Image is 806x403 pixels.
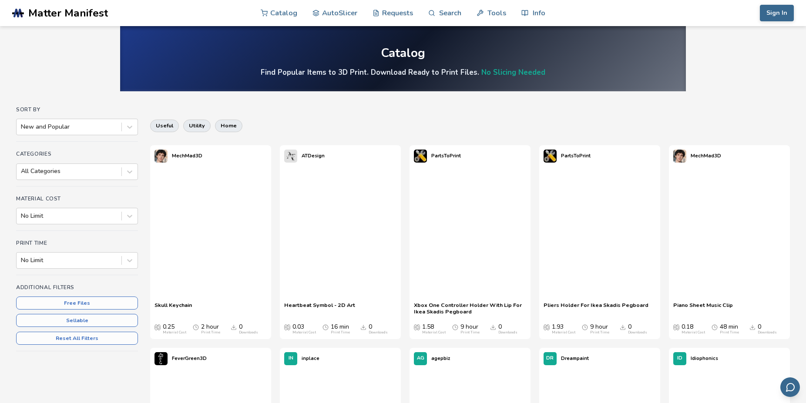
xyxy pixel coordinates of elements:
span: Matter Manifest [28,7,108,19]
button: Reset All Filters [16,332,138,345]
a: Skull Keychain [154,302,192,315]
div: Downloads [498,330,517,335]
img: MechMad3D's profile [154,150,168,163]
span: Average Cost [544,323,550,330]
div: 0 [369,323,388,335]
div: 0 [239,323,258,335]
input: New and Popular [21,123,23,130]
div: Material Cost [552,330,575,335]
p: PartsToPrint [431,151,461,160]
button: Free Files [16,296,138,310]
span: Average Cost [673,323,679,330]
p: agepbiz [431,354,450,363]
div: 9 hour [590,323,609,335]
div: 1.58 [422,323,446,335]
div: 48 min [720,323,739,335]
a: FeverGreen3D's profileFeverGreen3D [150,348,211,370]
div: 0 [628,323,647,335]
div: Downloads [239,330,258,335]
div: 0 [758,323,777,335]
div: 2 hour [201,323,220,335]
button: Sign In [760,5,794,21]
div: Downloads [758,330,777,335]
h4: Print Time [16,240,138,246]
span: Average Cost [414,323,420,330]
p: Dreampaint [561,354,589,363]
span: Average Print Time [322,323,329,330]
span: Downloads [490,323,496,330]
span: Average Print Time [193,323,199,330]
p: MechMad3D [691,151,721,160]
img: PartsToPrint's profile [544,150,557,163]
div: Material Cost [422,330,446,335]
div: Downloads [628,330,647,335]
div: 0 [498,323,517,335]
input: All Categories [21,168,23,175]
span: Downloads [620,323,626,330]
p: PartsToPrint [561,151,591,160]
div: Print Time [720,330,739,335]
input: No Limit [21,257,23,264]
p: inplace [302,354,319,363]
a: No Slicing Needed [481,67,545,77]
span: AG [417,356,424,361]
span: Average Print Time [452,323,458,330]
div: 0.25 [163,323,186,335]
div: Print Time [331,330,350,335]
p: Idiophonics [691,354,718,363]
h4: Find Popular Items to 3D Print. Download Ready to Print Files. [261,67,545,77]
a: PartsToPrint's profilePartsToPrint [410,145,465,167]
button: Sellable [16,314,138,327]
div: 16 min [331,323,350,335]
span: Downloads [360,323,366,330]
a: PartsToPrint's profilePartsToPrint [539,145,595,167]
a: MechMad3D's profileMechMad3D [150,145,207,167]
div: Print Time [460,330,480,335]
div: 1.93 [552,323,575,335]
img: MechMad3D's profile [673,150,686,163]
img: PartsToPrint's profile [414,150,427,163]
a: Pliers Holder For Ikea Skadis Pegboard [544,302,648,315]
h4: Categories [16,151,138,157]
a: Xbox One Controller Holder With Lip For Ikea Skadis Pegboard [414,302,526,315]
img: FeverGreen3D's profile [154,352,168,365]
span: IN [289,356,293,361]
div: Downloads [369,330,388,335]
h4: Sort By [16,107,138,113]
span: Average Cost [154,323,161,330]
div: Catalog [381,47,425,60]
button: Send feedback via email [780,377,800,397]
span: Downloads [749,323,756,330]
h4: Material Cost [16,196,138,202]
span: Downloads [231,323,237,330]
a: ATDesign's profileATDesign [280,145,329,167]
span: Average Cost [284,323,290,330]
div: Print Time [201,330,220,335]
div: Print Time [590,330,609,335]
span: DR [546,356,554,361]
button: useful [150,120,179,132]
span: Average Print Time [582,323,588,330]
div: 9 hour [460,323,480,335]
a: MechMad3D's profileMechMad3D [669,145,725,167]
h4: Additional Filters [16,284,138,290]
div: Material Cost [682,330,705,335]
p: MechMad3D [172,151,202,160]
a: Heartbeat Symbol - 2D Art [284,302,355,315]
p: ATDesign [302,151,325,160]
div: 0.03 [292,323,316,335]
button: utility [183,120,211,132]
button: home [215,120,242,132]
p: FeverGreen3D [172,354,207,363]
div: Material Cost [292,330,316,335]
a: Piano Sheet Music Clip [673,302,733,315]
div: Material Cost [163,330,186,335]
img: ATDesign's profile [284,150,297,163]
span: ID [677,356,682,361]
span: Average Print Time [712,323,718,330]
